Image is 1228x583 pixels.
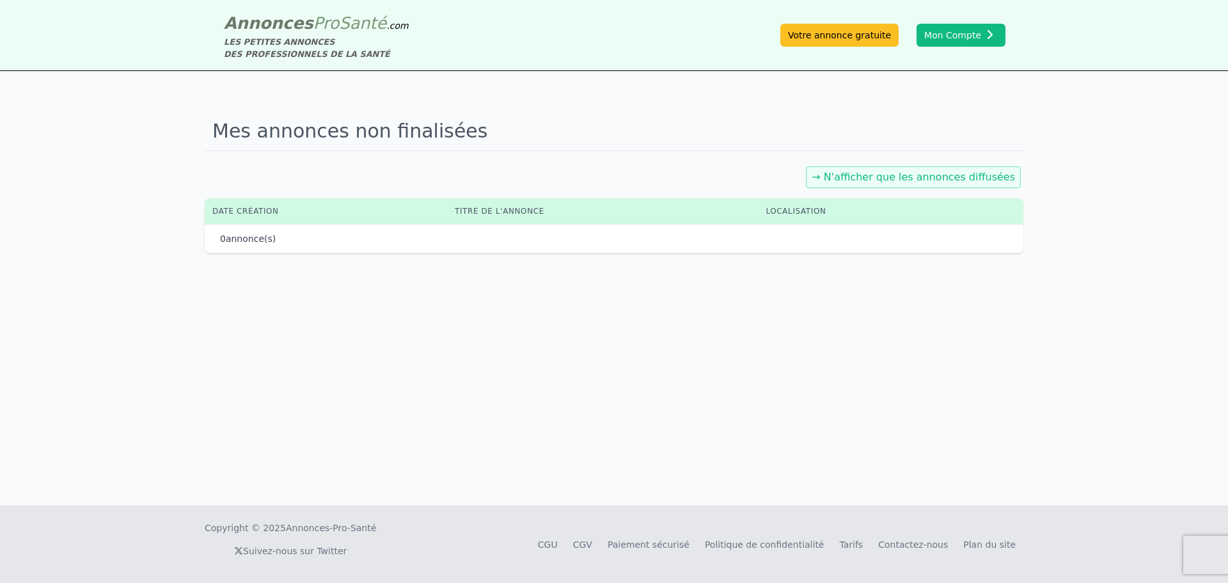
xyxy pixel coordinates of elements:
a: Votre annonce gratuite [780,24,899,47]
span: .com [386,20,408,31]
th: Localisation [758,198,982,224]
div: LES PETITES ANNONCES DES PROFESSIONNELS DE LA SANTÉ [224,36,409,60]
p: annonce(s) [220,232,276,245]
a: AnnoncesProSanté.com [224,13,409,33]
a: Politique de confidentialité [705,539,824,550]
a: Annonces-Pro-Santé [286,522,376,534]
th: Titre de l'annonce [447,198,758,224]
a: Tarifs [839,539,863,550]
a: Suivez-nous sur Twitter [234,546,347,556]
a: Contactez-nous [878,539,948,550]
a: CGU [538,539,558,550]
a: Paiement sécurisé [608,539,689,550]
a: CGV [573,539,592,550]
span: Santé [339,13,386,33]
h1: Mes annonces non finalisées [205,112,1023,151]
a: → N'afficher que les annonces diffusées [812,171,1015,183]
span: 0 [220,234,226,244]
a: Plan du site [963,539,1016,550]
button: Mon Compte [917,24,1005,47]
span: Pro [313,13,340,33]
div: Copyright © 2025 [205,522,376,534]
span: Annonces [224,13,313,33]
th: Date création [205,198,447,224]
